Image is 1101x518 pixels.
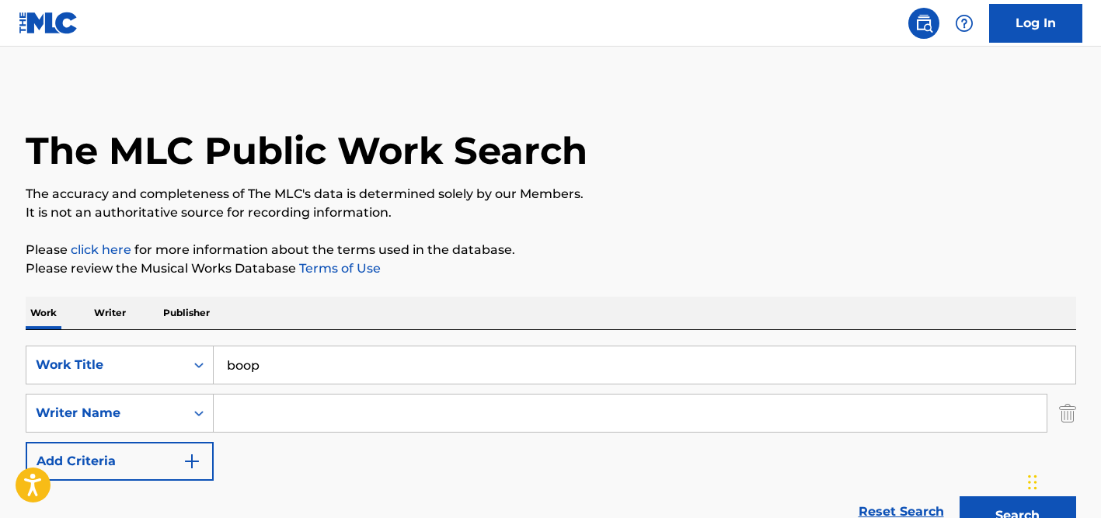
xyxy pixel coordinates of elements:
button: Add Criteria [26,442,214,481]
p: The accuracy and completeness of The MLC's data is determined solely by our Members. [26,185,1076,203]
h1: The MLC Public Work Search [26,127,587,174]
p: It is not an authoritative source for recording information. [26,203,1076,222]
img: help [955,14,974,33]
p: Publisher [159,297,214,329]
img: MLC Logo [19,12,78,34]
p: Please review the Musical Works Database [26,259,1076,278]
a: Log In [989,4,1082,43]
div: Help [949,8,980,39]
img: 9d2ae6d4665cec9f34b9.svg [183,452,201,471]
p: Writer [89,297,131,329]
iframe: Chat Widget [1023,443,1101,518]
img: search [915,14,933,33]
a: click here [71,242,131,257]
p: Please for more information about the terms used in the database. [26,241,1076,259]
a: Terms of Use [296,261,381,276]
iframe: Resource Center [1057,314,1101,439]
p: Work [26,297,61,329]
div: Work Title [36,356,176,374]
div: Writer Name [36,404,176,422]
a: Public Search [908,8,939,39]
div: Drag [1028,459,1037,506]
